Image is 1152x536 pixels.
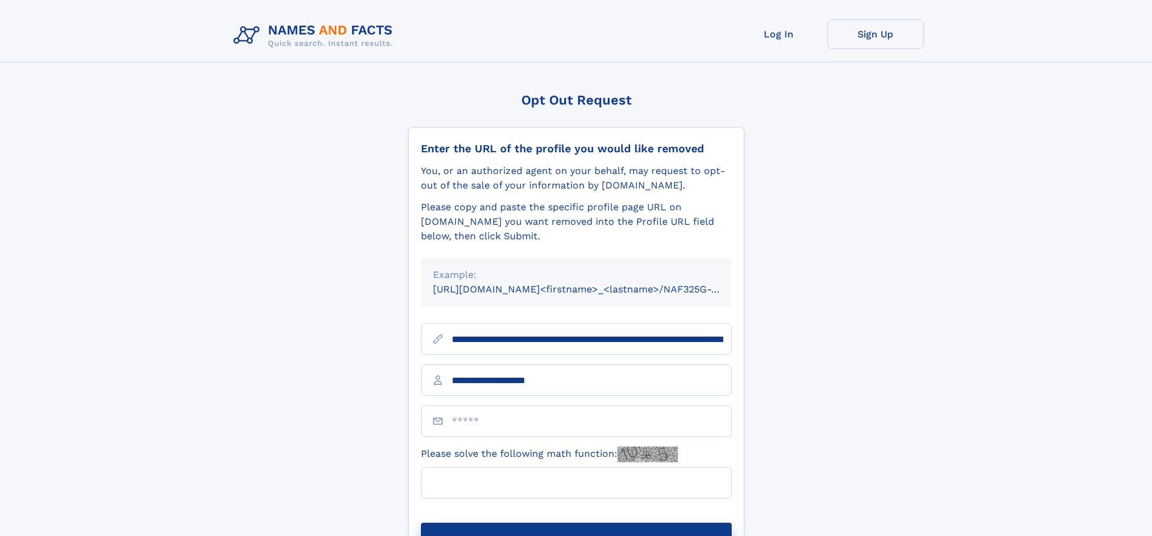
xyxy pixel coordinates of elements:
[433,268,720,282] div: Example:
[408,92,744,108] div: Opt Out Request
[421,164,732,193] div: You, or an authorized agent on your behalf, may request to opt-out of the sale of your informatio...
[421,200,732,244] div: Please copy and paste the specific profile page URL on [DOMAIN_NAME] you want removed into the Pr...
[827,19,924,49] a: Sign Up
[421,142,732,155] div: Enter the URL of the profile you would like removed
[731,19,827,49] a: Log In
[229,19,403,52] img: Logo Names and Facts
[433,283,755,295] small: [URL][DOMAIN_NAME]<firstname>_<lastname>/NAF325G-xxxxxxxx
[421,447,678,462] label: Please solve the following math function:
